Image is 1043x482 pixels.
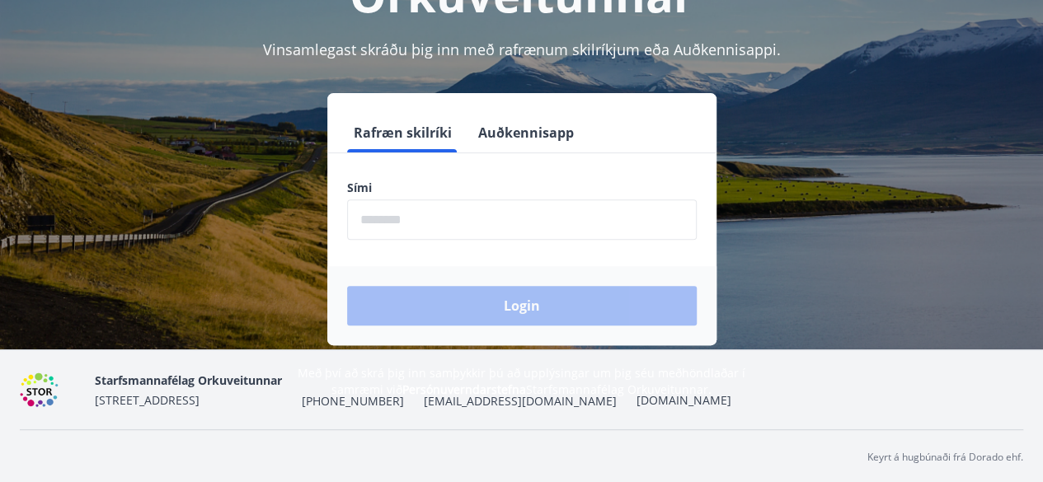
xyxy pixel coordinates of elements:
[637,392,731,408] a: [DOMAIN_NAME]
[95,392,200,408] span: [STREET_ADDRESS]
[95,372,282,388] span: Starfsmannafélag Orkuveitunnar
[298,365,745,397] span: Með því að skrá þig inn samþykkir þú að upplýsingar um þig séu meðhöndlaðar í samræmi við Starfsm...
[302,393,404,409] span: [PHONE_NUMBER]
[867,450,1023,465] p: Keyrt á hugbúnaði frá Dorado ehf.
[424,393,617,409] span: [EMAIL_ADDRESS][DOMAIN_NAME]
[263,40,781,59] span: Vinsamlegast skráðu þig inn með rafrænum skilríkjum eða Auðkennisappi.
[347,180,697,196] label: Sími
[472,113,580,152] button: Auðkennisapp
[347,113,458,152] button: Rafræn skilríki
[20,372,82,408] img: 6gDcfMXiVBXXG0H6U6eM60D7nPrsl9g1x4qDF8XG.png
